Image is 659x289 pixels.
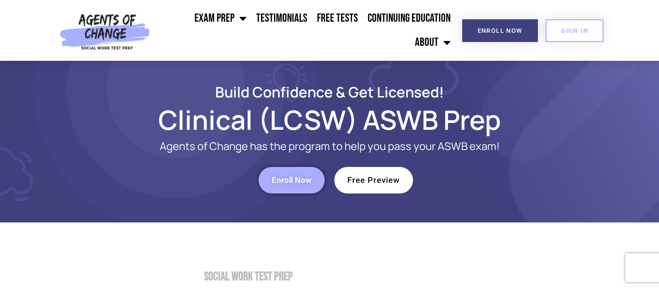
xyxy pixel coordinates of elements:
[272,176,312,184] span: Enroll Now
[55,109,604,131] h1: Clinical (LCSW) ASWB Prep
[462,19,538,42] a: Enroll Now
[478,28,522,34] span: Enroll Now
[347,176,400,184] span: Free Preview
[312,6,363,30] a: Free Tests
[410,30,455,55] a: About
[363,6,455,30] a: Continuing Education
[334,167,413,193] a: Free Preview
[55,85,604,99] h2: Build Confidence & Get Licensed!
[204,271,604,283] h2: Social Work Test Prep
[251,6,312,30] a: Testimonials
[154,6,455,55] nav: Menu
[561,28,588,34] span: SIGN IN
[259,167,325,193] a: Enroll Now
[546,19,604,42] a: SIGN IN
[93,140,566,152] p: Agents of Change has the program to help you pass your ASWB exam!
[190,6,251,30] a: Exam Prep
